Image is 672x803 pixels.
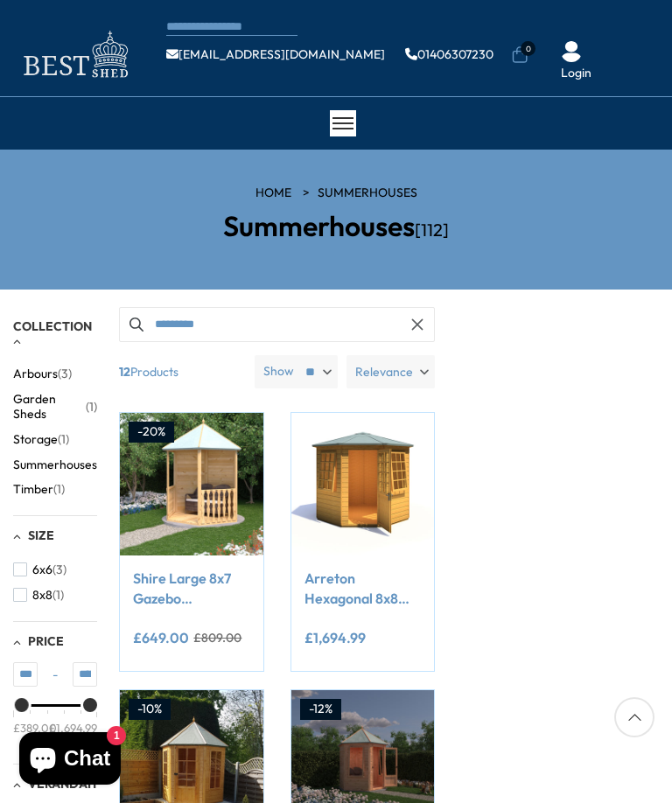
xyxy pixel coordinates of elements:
[13,557,66,583] button: 6x6
[318,185,417,202] a: Summerhouses
[13,704,97,751] div: Price
[193,632,241,644] del: £809.00
[14,732,126,789] inbox-online-store-chat: Shopify online store chat
[13,427,69,452] button: Storage (1)
[129,422,174,443] div: -20%
[346,355,435,388] label: Relevance
[13,583,64,608] button: 8x8
[561,41,582,62] img: User Icon
[86,400,97,415] span: (1)
[355,355,413,388] span: Relevance
[52,562,66,577] span: (3)
[13,26,136,83] img: logo
[166,48,385,60] a: [EMAIL_ADDRESS][DOMAIN_NAME]
[38,667,73,684] span: -
[13,482,53,497] span: Timber
[133,569,249,608] a: Shire Large 8x7 Gazebo Hexagonal Summerhouse
[53,482,65,497] span: (1)
[49,720,97,736] div: £1,694.99
[112,355,248,388] span: Products
[521,41,535,56] span: 0
[263,363,294,381] label: Show
[32,562,52,577] span: 6x6
[405,48,493,60] a: 01406307230
[13,367,58,381] span: Arbours
[13,720,57,736] div: £389.00
[52,588,64,603] span: (1)
[511,46,528,64] a: 0
[561,65,591,82] a: Login
[129,699,171,720] div: -10%
[28,527,54,543] span: Size
[32,588,52,603] span: 8x8
[97,457,115,472] span: (12)
[13,318,92,334] span: Collection
[13,392,86,422] span: Garden Sheds
[73,662,97,687] input: Max value
[415,219,449,241] span: [112]
[58,432,69,447] span: (1)
[304,569,421,608] a: Arreton Hexagonal 8x8 12mm Shiplap Summerhouse
[133,631,189,645] ins: £649.00
[13,432,58,447] span: Storage
[13,387,97,427] button: Garden Sheds (1)
[13,457,97,472] span: Summerhouses
[13,662,38,687] input: Min value
[119,307,435,342] input: Search products
[255,185,291,202] a: HOME
[13,361,72,387] button: Arbours (3)
[13,477,65,502] button: Timber (1)
[304,631,366,645] ins: £1,694.99
[300,699,341,720] div: -12%
[125,211,547,241] h2: Summerhouses
[13,452,115,478] button: Summerhouses (12)
[58,367,72,381] span: (3)
[28,633,64,649] span: Price
[119,355,130,388] b: 12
